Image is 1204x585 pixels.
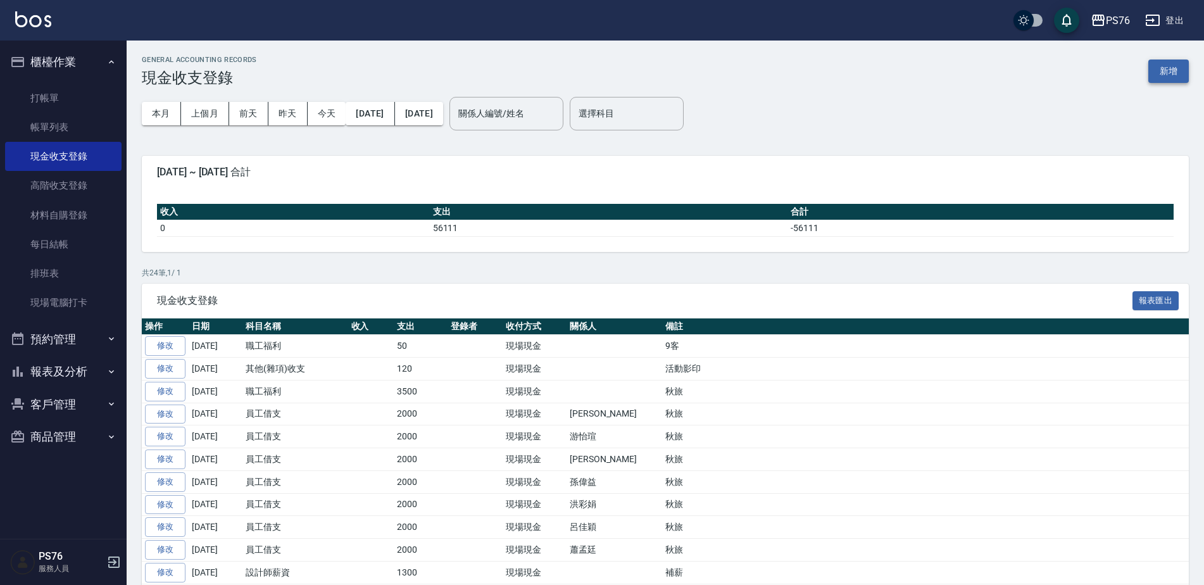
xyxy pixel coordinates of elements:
button: save [1054,8,1079,33]
a: 現金收支登錄 [5,142,122,171]
td: 秋旅 [662,539,1189,562]
th: 收付方式 [503,318,567,335]
a: 報表匯出 [1132,294,1179,306]
button: 前天 [229,102,268,125]
button: 本月 [142,102,181,125]
h2: GENERAL ACCOUNTING RECORDS [142,56,257,64]
td: [DATE] [189,493,242,516]
button: 商品管理 [5,420,122,453]
td: 現場現金 [503,358,567,381]
td: 現場現金 [503,335,567,358]
td: 補薪 [662,561,1189,584]
td: 1300 [394,561,448,584]
th: 科目名稱 [242,318,348,335]
a: 每日結帳 [5,230,122,259]
th: 日期 [189,318,242,335]
td: 現場現金 [503,403,567,425]
td: 蕭孟廷 [567,539,662,562]
td: 0 [157,220,430,236]
div: PS76 [1106,13,1130,28]
a: 新增 [1148,65,1189,77]
a: 修改 [145,405,185,424]
td: 員工借支 [242,425,348,448]
a: 帳單列表 [5,113,122,142]
td: 現場現金 [503,448,567,471]
a: 修改 [145,382,185,401]
td: 其他(雜項)收支 [242,358,348,381]
td: [DATE] [189,516,242,539]
td: 孫偉益 [567,470,662,493]
td: 2000 [394,448,448,471]
a: 修改 [145,359,185,379]
td: [DATE] [189,403,242,425]
a: 排班表 [5,259,122,288]
h5: PS76 [39,550,103,563]
th: 操作 [142,318,189,335]
td: 員工借支 [242,448,348,471]
th: 收入 [348,318,394,335]
a: 修改 [145,540,185,560]
td: 3500 [394,380,448,403]
a: 修改 [145,450,185,469]
a: 修改 [145,563,185,582]
td: 2000 [394,403,448,425]
td: [DATE] [189,425,242,448]
button: 報表匯出 [1132,291,1179,311]
a: 現場電腦打卡 [5,288,122,317]
button: 新增 [1148,60,1189,83]
td: 現場現金 [503,380,567,403]
td: [DATE] [189,539,242,562]
td: 員工借支 [242,403,348,425]
td: 秋旅 [662,493,1189,516]
th: 備註 [662,318,1189,335]
td: 秋旅 [662,380,1189,403]
td: 2000 [394,516,448,539]
a: 修改 [145,336,185,356]
td: 洪彩娟 [567,493,662,516]
td: 現場現金 [503,561,567,584]
td: 現場現金 [503,539,567,562]
button: 登出 [1140,9,1189,32]
td: 2000 [394,539,448,562]
td: 現場現金 [503,516,567,539]
th: 登錄者 [448,318,503,335]
img: Person [10,550,35,575]
button: [DATE] [395,102,443,125]
td: 50 [394,335,448,358]
button: 今天 [308,102,346,125]
td: 秋旅 [662,425,1189,448]
th: 收入 [157,204,430,220]
td: [DATE] [189,335,242,358]
a: 修改 [145,517,185,537]
th: 合計 [787,204,1174,220]
td: 職工福利 [242,335,348,358]
h3: 現金收支登錄 [142,69,257,87]
a: 材料自購登錄 [5,201,122,230]
td: 120 [394,358,448,381]
td: 秋旅 [662,403,1189,425]
td: 員工借支 [242,493,348,516]
th: 關係人 [567,318,662,335]
p: 共 24 筆, 1 / 1 [142,267,1189,279]
button: 上個月 [181,102,229,125]
button: 昨天 [268,102,308,125]
td: 2000 [394,470,448,493]
a: 修改 [145,495,185,515]
td: 秋旅 [662,448,1189,471]
td: 56111 [430,220,787,236]
td: [PERSON_NAME] [567,403,662,425]
td: [DATE] [189,448,242,471]
td: 秋旅 [662,470,1189,493]
td: -56111 [787,220,1174,236]
td: 現場現金 [503,470,567,493]
span: 現金收支登錄 [157,294,1132,307]
td: [DATE] [189,380,242,403]
button: 櫃檯作業 [5,46,122,79]
td: 9客 [662,335,1189,358]
img: Logo [15,11,51,27]
td: [DATE] [189,470,242,493]
button: PS76 [1086,8,1135,34]
th: 支出 [394,318,448,335]
button: 客戶管理 [5,388,122,421]
span: [DATE] ~ [DATE] 合計 [157,166,1174,179]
